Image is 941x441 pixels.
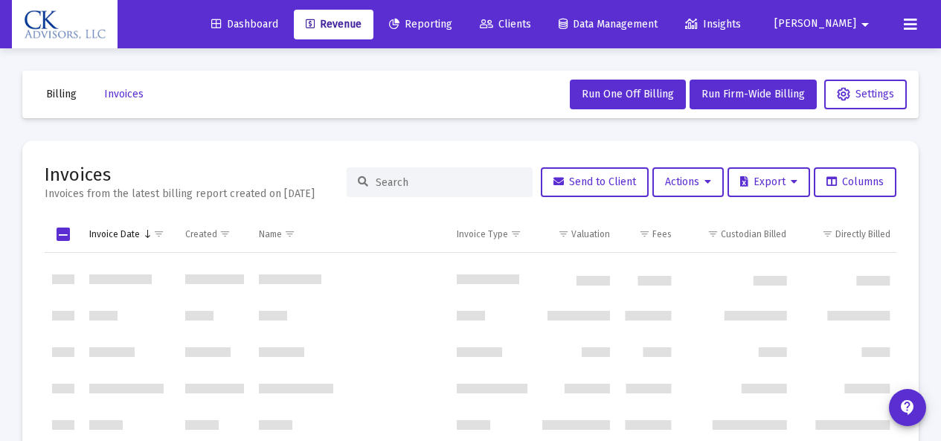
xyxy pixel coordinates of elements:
button: Billing [34,80,89,109]
mat-icon: contact_support [899,399,916,416]
span: Columns [826,176,884,188]
button: Columns [814,167,896,197]
span: [PERSON_NAME] [774,18,856,30]
div: Select all [57,228,70,241]
td: Column Custodian Billed [679,216,794,252]
td: Column Fees [617,216,678,252]
div: Invoices from the latest billing report created on [DATE] [45,187,315,202]
span: Run Firm-Wide Billing [701,88,805,100]
span: Show filter options for column 'Created' [219,228,231,239]
button: Run One Off Billing [570,80,686,109]
span: Invoices [104,88,144,100]
td: Column Name [251,216,449,252]
span: Send to Client [553,176,636,188]
div: Directly Billed [835,228,890,240]
td: Column Directly Billed [794,216,897,252]
h2: Invoices [45,163,315,187]
div: Invoice Type [457,228,508,240]
div: Name [259,228,282,240]
button: Settings [824,80,907,109]
span: Data Management [559,18,658,30]
a: Clients [468,10,543,39]
span: Show filter options for column 'Custodian Billed' [707,228,719,239]
span: Insights [685,18,741,30]
a: Data Management [547,10,669,39]
button: Export [728,167,810,197]
span: Dashboard [211,18,278,30]
span: Reporting [389,18,452,30]
span: Billing [46,88,77,100]
span: Show filter options for column 'Invoice Type' [510,228,521,239]
button: Actions [652,167,724,197]
td: Column Created [178,216,252,252]
span: Revenue [306,18,362,30]
button: Run Firm-Wide Billing [690,80,817,109]
span: Show filter options for column 'Directly Billed' [822,228,833,239]
span: Show filter options for column 'Fees' [639,228,650,239]
mat-icon: arrow_drop_down [856,10,874,39]
a: Revenue [294,10,373,39]
button: [PERSON_NAME] [757,9,892,39]
span: Show filter options for column 'Invoice Date' [153,228,164,239]
a: Dashboard [199,10,290,39]
div: Created [185,228,217,240]
img: Dashboard [23,10,106,39]
span: Show filter options for column 'Valuation' [558,228,569,239]
button: Send to Client [541,167,649,197]
input: Search [376,176,521,189]
span: Clients [480,18,531,30]
div: Fees [652,228,672,240]
span: Settings [837,88,894,100]
td: Column Invoice Date [82,216,178,252]
span: Show filter options for column 'Name' [284,228,295,239]
td: Column Valuation [535,216,617,252]
span: Run One Off Billing [582,88,674,100]
button: Invoices [92,80,155,109]
span: Actions [665,176,711,188]
a: Insights [673,10,753,39]
div: Invoice Date [89,228,140,240]
div: Valuation [571,228,610,240]
a: Reporting [377,10,464,39]
td: Column Invoice Type [449,216,535,252]
span: Export [740,176,797,188]
div: Custodian Billed [721,228,786,240]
